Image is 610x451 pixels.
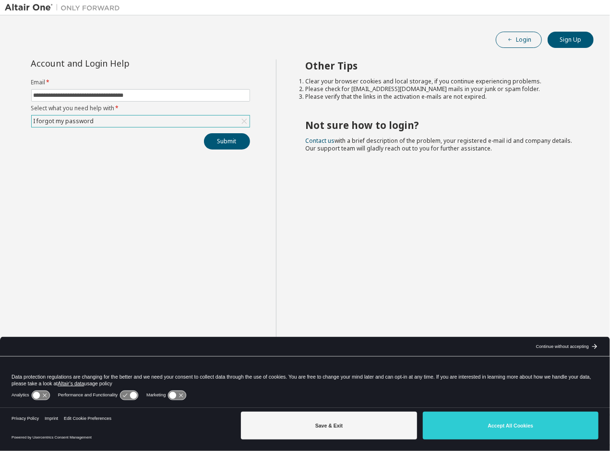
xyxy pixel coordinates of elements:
h2: Other Tips [305,59,576,72]
li: Please verify that the links in the activation e-mails are not expired. [305,93,576,101]
h2: Not sure how to login? [305,119,576,131]
button: Submit [204,133,250,150]
a: Contact us [305,137,335,145]
div: I forgot my password [32,116,250,127]
label: Select what you need help with [31,104,250,112]
img: Altair One [5,3,125,12]
li: Clear your browser cookies and local storage, if you continue experiencing problems. [305,78,576,85]
button: Login [496,32,542,48]
li: Please check for [EMAIL_ADDRESS][DOMAIN_NAME] mails in your junk or spam folder. [305,85,576,93]
span: with a brief description of the problem, your registered e-mail id and company details. Our suppo... [305,137,572,152]
button: Sign Up [548,32,594,48]
div: I forgot my password [32,116,96,127]
div: Account and Login Help [31,59,206,67]
label: Email [31,79,250,86]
